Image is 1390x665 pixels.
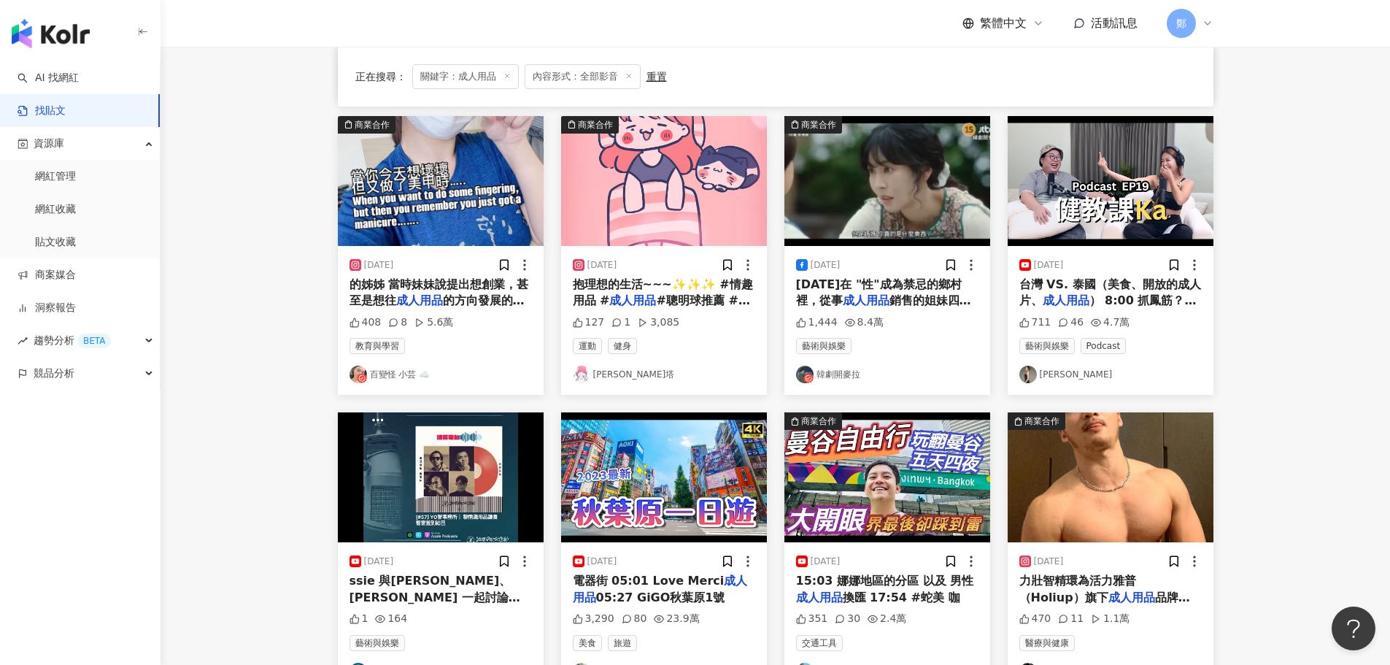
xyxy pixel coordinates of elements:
img: post-image [784,116,990,246]
div: BETA [77,334,111,348]
a: 貼文收藏 [35,235,76,250]
span: 美食 [573,635,602,651]
mark: 成人用品 [396,293,443,307]
span: 醫療與健康 [1019,635,1075,651]
span: 交通工具 [796,635,843,651]
span: 教育與學習 [350,338,405,354]
img: post-image [1008,116,1213,246]
div: [DATE] [1034,556,1064,568]
div: 1 [350,612,368,626]
mark: 成人用品 [1043,293,1089,307]
img: post-image [784,412,990,542]
div: 商業合作 [801,118,836,132]
img: post-image [338,116,544,246]
a: searchAI 找網紅 [18,71,79,85]
div: 商業合作 [801,414,836,428]
img: KOL Avatar [573,366,590,383]
a: KOL Avatar[PERSON_NAME]塔 [573,366,755,383]
div: 8.4萬 [845,315,884,330]
div: 4.7萬 [1091,315,1130,330]
span: 力壯智精環為活力雅普（Holiup）旗下 [1019,574,1136,604]
div: 1 [611,315,630,330]
a: 網紅管理 [35,169,76,184]
img: KOL Avatar [350,366,367,383]
div: 23.9萬 [654,612,699,626]
span: 的姊姊 當時妹妹說提出想創業，甚至是想往 [350,277,529,307]
div: 5.6萬 [414,315,453,330]
div: [DATE] [811,259,841,272]
img: KOL Avatar [1019,366,1037,383]
a: 網紅收藏 [35,202,76,217]
span: 換匯 17:54 #蛇美 咖 [843,591,960,604]
span: 活動訊息 [1091,16,1138,30]
div: 1,444 [796,315,838,330]
div: 351 [796,612,828,626]
a: 找貼文 [18,104,66,118]
mark: 成人用品 [609,293,656,307]
img: post-image [561,116,767,246]
img: KOL Avatar [796,366,814,383]
div: [DATE] [364,556,394,568]
img: post-image [338,412,544,542]
span: rise [18,336,28,346]
span: 抱理想的生活~~~✨✨✨ #情趣用品 # [573,277,753,307]
button: 商業合作 [561,116,767,246]
button: 商業合作 [784,412,990,542]
span: 運動 [573,338,602,354]
div: [DATE] [364,259,394,272]
span: 藝術與娛樂 [1019,338,1075,354]
span: 內容形式：全部影音 [525,64,641,89]
span: 電器街 05:01 Love Merci [573,574,725,588]
button: 商業合作 [784,116,990,246]
span: 關鍵字：成人用品 [412,64,519,89]
a: 洞察報告 [18,301,76,315]
div: 商業合作 [578,118,613,132]
div: 1.1萬 [1091,612,1130,626]
a: 商案媒合 [18,268,76,282]
div: [DATE] [811,556,841,568]
span: 05:27 GiGO秋葉原1號 [596,591,725,604]
mark: 成人用品 [1108,591,1155,604]
div: 商業合作 [1024,414,1059,428]
div: 3,290 [573,612,614,626]
span: Podcast [1081,338,1127,354]
div: 470 [1019,612,1051,626]
div: 164 [375,612,407,626]
div: 46 [1058,315,1084,330]
img: post-image [561,412,767,542]
button: 商業合作 [1008,412,1213,542]
iframe: Help Scout Beacon - Open [1332,607,1375,650]
span: 的方向發展的時候其實我也頗為震驚 [350,293,525,323]
div: 30 [835,612,860,626]
div: [DATE] [1034,259,1064,272]
span: 藝術與娛樂 [350,635,405,651]
button: 商業合作 [338,116,544,246]
div: 重置 [646,71,667,82]
img: logo [12,19,90,48]
span: 旅遊 [608,635,637,651]
div: 711 [1019,315,1051,330]
span: 正在搜尋 ： [355,71,406,82]
span: 銷售的姐妹四人幫，她們的自立自強 [796,293,971,323]
a: KOL Avatar百變怪 小芸 ☁️ [350,366,532,383]
span: #聰明球推薦 #[PERSON_NAME]球 [573,293,750,323]
mark: 成人用品 [843,293,889,307]
img: post-image [1008,412,1213,542]
div: 8 [388,315,407,330]
span: 繁體中文 [980,15,1027,31]
div: [DATE] [587,259,617,272]
span: 競品分析 [34,357,74,390]
div: [DATE] [587,556,617,568]
div: 408 [350,315,382,330]
div: 3,085 [638,315,679,330]
span: 15:03 娜娜地區的分區 以及 男性 [796,574,974,588]
div: 127 [573,315,605,330]
mark: 成人用品 [796,591,843,604]
div: 80 [622,612,647,626]
a: KOL Avatar韓劇開麥拉 [796,366,978,383]
span: ） 8:00 抓鳳筋？抓龍筋？ [1019,293,1197,323]
span: 趨勢分析 [34,324,111,357]
span: 健身 [608,338,637,354]
span: 鄭 [1176,15,1186,31]
div: 2.4萬 [868,612,906,626]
